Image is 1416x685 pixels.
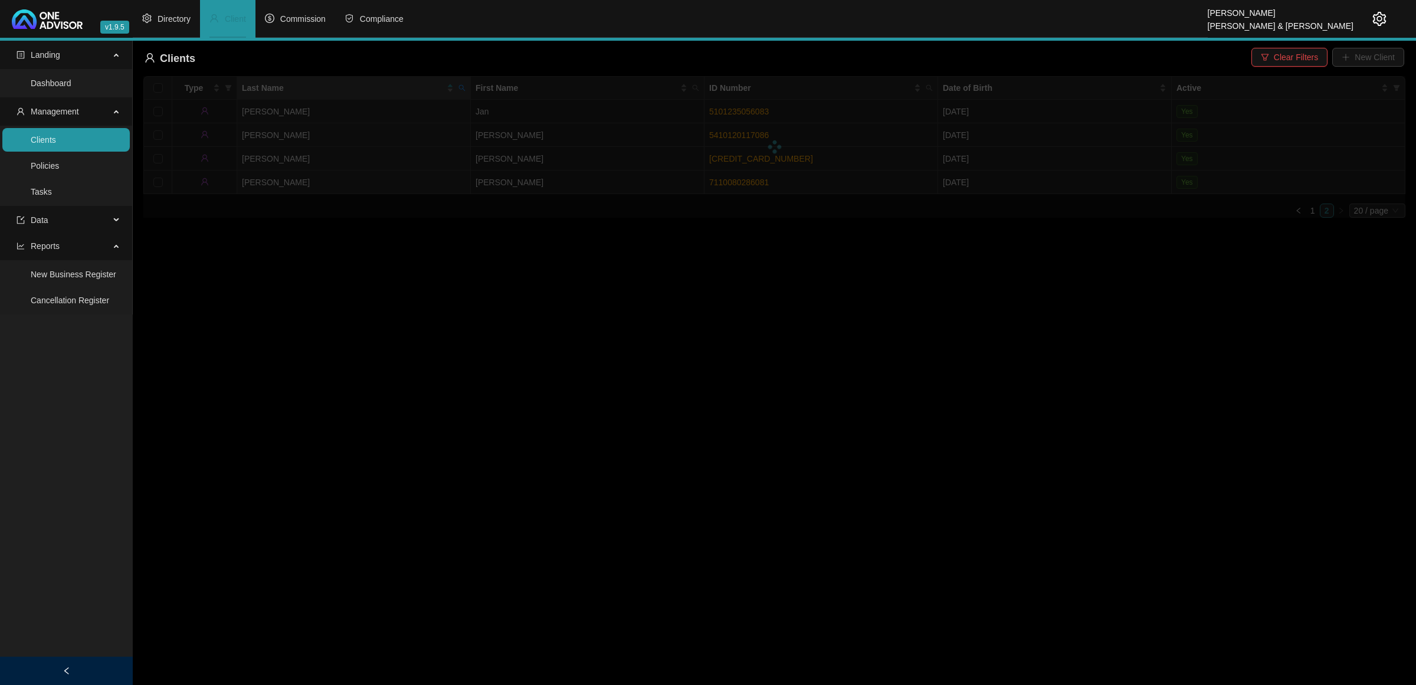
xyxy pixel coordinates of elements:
span: setting [1372,12,1386,26]
span: Reports [31,241,60,251]
span: Clients [160,53,195,64]
span: Directory [158,14,191,24]
span: Landing [31,50,60,60]
span: Commission [280,14,326,24]
span: v1.9.5 [100,21,129,34]
span: filter [1261,53,1269,61]
a: New Business Register [31,270,116,279]
span: safety [345,14,354,23]
button: New Client [1332,48,1404,67]
a: Dashboard [31,78,71,88]
a: Clients [31,135,56,145]
span: import [17,216,25,224]
div: [PERSON_NAME] & [PERSON_NAME] [1208,16,1353,29]
span: dollar [265,14,274,23]
span: Compliance [360,14,404,24]
a: Cancellation Register [31,296,109,305]
span: setting [142,14,152,23]
span: user [17,107,25,116]
span: Management [31,107,79,116]
span: left [63,667,71,675]
span: user [209,14,219,23]
img: 2df55531c6924b55f21c4cf5d4484680-logo-light.svg [12,9,83,29]
span: user [145,53,155,63]
a: Policies [31,161,59,171]
span: Data [31,215,48,225]
span: Client [225,14,246,24]
span: profile [17,51,25,59]
a: Tasks [31,187,52,196]
span: Clear Filters [1274,51,1318,64]
div: [PERSON_NAME] [1208,3,1353,16]
span: line-chart [17,242,25,250]
button: Clear Filters [1251,48,1327,67]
